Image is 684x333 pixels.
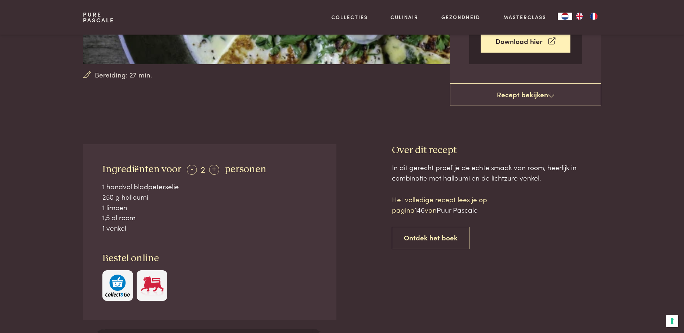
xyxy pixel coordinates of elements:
[392,144,601,157] h3: Over dit recept
[392,227,469,249] a: Ontdek het boek
[102,164,181,174] span: Ingrediënten voor
[450,83,601,106] a: Recept bekijken
[140,275,164,297] img: Delhaize
[201,163,205,175] span: 2
[415,205,425,214] span: 146
[102,181,317,192] div: 1 handvol bladpeterselie
[587,13,601,20] a: FR
[558,13,572,20] div: Language
[187,165,197,175] div: -
[558,13,601,20] aside: Language selected: Nederlands
[481,30,570,53] a: Download hier
[572,13,587,20] a: EN
[102,202,317,213] div: 1 limoen
[392,162,601,183] div: In dit gerecht proef je de echte smaak van room, heerlijk in combinatie met halloumi en de lichtz...
[390,13,418,21] a: Culinair
[503,13,546,21] a: Masterclass
[392,194,515,215] p: Het volledige recept lees je op pagina van
[437,205,478,214] span: Puur Pascale
[102,192,317,202] div: 250 g halloumi
[209,165,219,175] div: +
[83,12,114,23] a: PurePascale
[331,13,368,21] a: Collecties
[225,164,266,174] span: personen
[666,315,678,327] button: Uw voorkeuren voor toestemming voor trackingtechnologieën
[441,13,480,21] a: Gezondheid
[102,252,317,265] h3: Bestel online
[95,70,152,80] span: Bereiding: 27 min.
[102,212,317,223] div: 1,5 dl room
[105,275,130,297] img: c308188babc36a3a401bcb5cb7e020f4d5ab42f7cacd8327e500463a43eeb86c.svg
[572,13,601,20] ul: Language list
[102,223,317,233] div: 1 venkel
[558,13,572,20] a: NL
